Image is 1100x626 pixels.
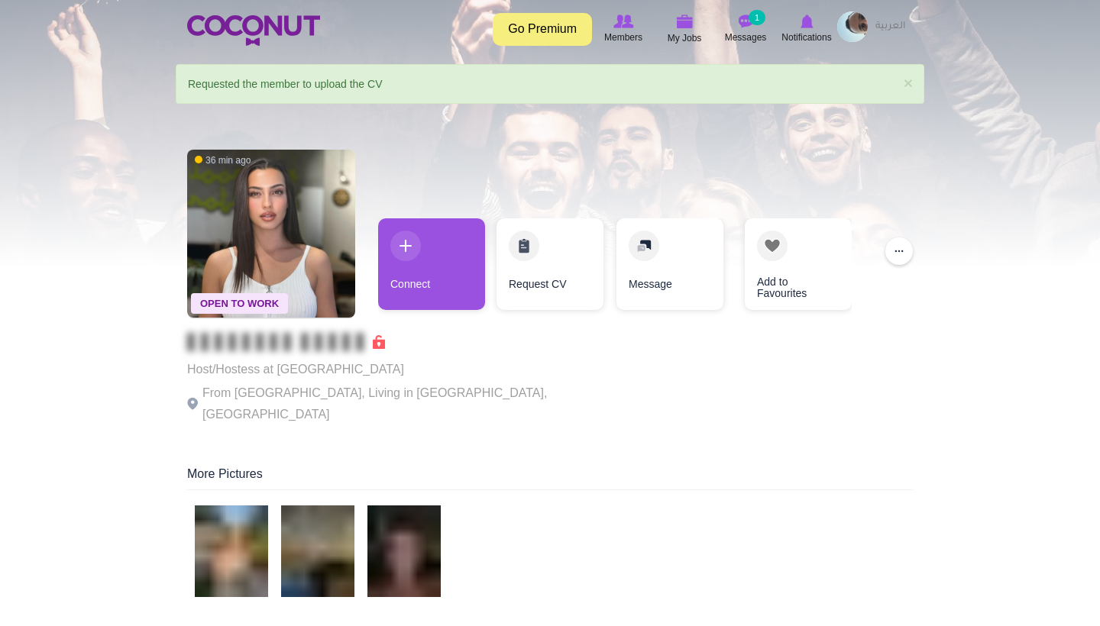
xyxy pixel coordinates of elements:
span: My Jobs [668,31,702,46]
span: Connect to Unlock the Profile [187,334,385,350]
span: Open To Work [191,293,288,314]
span: 36 min ago [195,154,251,167]
div: More Pictures [187,466,913,490]
a: Message [616,218,723,310]
div: 4 / 4 [733,218,840,318]
a: Notifications Notifications [776,11,837,47]
span: Notifications [781,30,831,45]
img: Browse Members [613,15,633,28]
a: My Jobs My Jobs [654,11,715,47]
a: Go Premium [493,13,592,46]
small: 1 [749,10,765,25]
a: Connect [378,218,485,310]
div: 2 / 4 [497,218,603,318]
p: Host/Hostess at [GEOGRAPHIC_DATA] [187,359,607,380]
img: Notifications [801,15,814,28]
img: My Jobs [676,15,693,28]
div: Requested the member to upload the CV [176,64,924,104]
div: 1 / 4 [378,218,485,318]
a: Messages Messages 1 [715,11,776,47]
p: From [GEOGRAPHIC_DATA], Living in [GEOGRAPHIC_DATA], [GEOGRAPHIC_DATA] [187,382,607,425]
div: 3 / 4 [615,218,722,318]
span: Messages [725,30,767,45]
a: Add to Favourites [745,218,852,310]
span: Members [604,30,642,45]
a: Request CV [497,218,603,310]
button: ... [885,237,913,265]
a: Browse Members Members [593,11,654,47]
a: × [904,75,913,91]
img: Messages [738,15,753,28]
a: العربية [868,11,913,42]
img: Home [187,15,320,46]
